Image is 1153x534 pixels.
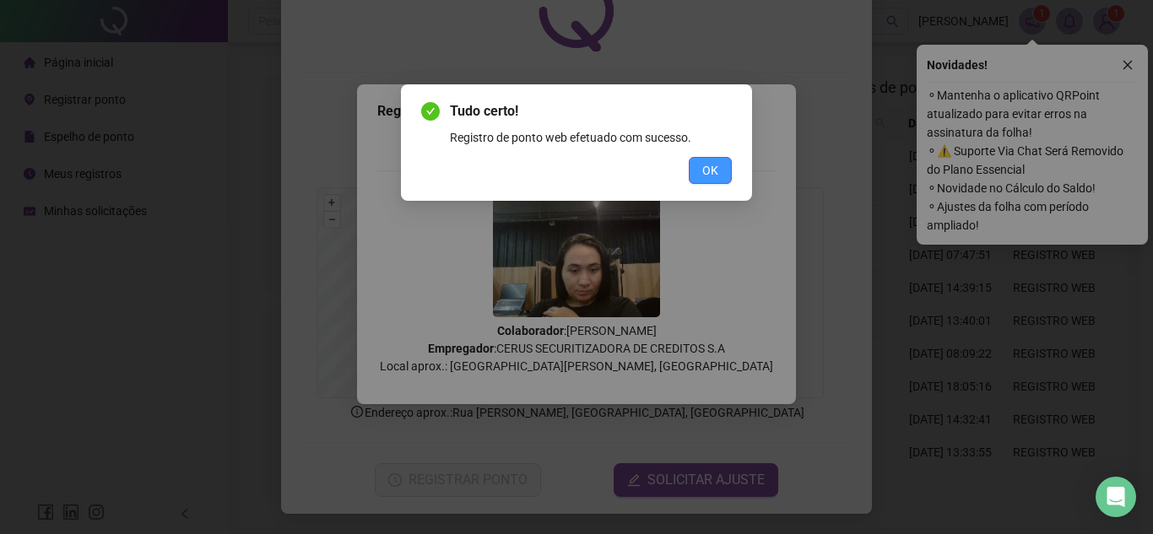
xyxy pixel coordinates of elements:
[450,101,732,121] span: Tudo certo!
[1096,477,1136,517] div: Open Intercom Messenger
[702,161,718,180] span: OK
[450,128,732,147] div: Registro de ponto web efetuado com sucesso.
[421,102,440,121] span: check-circle
[689,157,732,184] button: OK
